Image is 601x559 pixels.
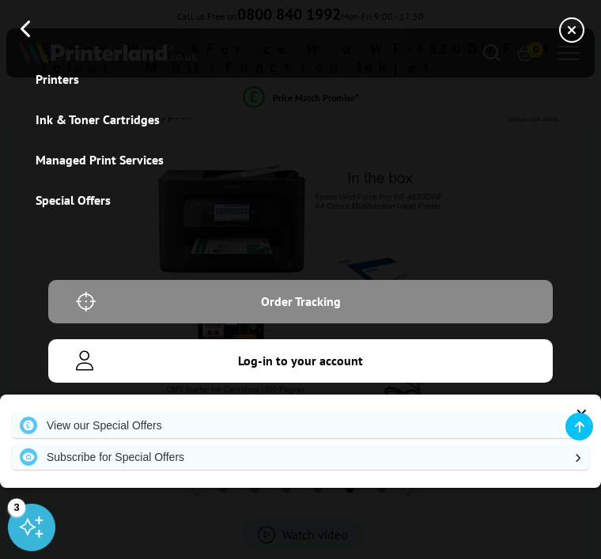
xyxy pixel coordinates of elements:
[12,413,589,438] a: View our Special Offers
[36,71,79,87] a: Printers
[60,292,541,312] span: Order Tracking
[48,339,553,383] a: Log-in to your account
[36,111,160,127] a: Ink & Toner Cartridges
[12,444,589,470] a: Subscribe for Special Offers
[8,498,25,516] div: 3
[60,351,541,371] span: Log-in to your account
[570,403,592,425] div: ✕
[36,152,164,168] a: Managed Print Services
[36,192,111,208] a: Special Offers
[48,280,553,323] a: Order Tracking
